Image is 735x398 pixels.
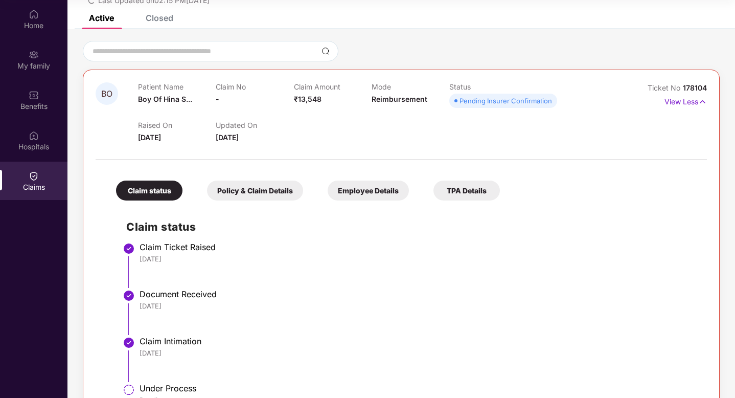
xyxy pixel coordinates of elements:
[460,96,552,106] div: Pending Insurer Confirmation
[372,95,427,103] span: Reimbursement
[138,133,161,142] span: [DATE]
[140,336,697,346] div: Claim Intimation
[216,133,239,142] span: [DATE]
[138,82,216,91] p: Patient Name
[140,289,697,299] div: Document Received
[433,181,500,201] div: TPA Details
[123,337,135,349] img: svg+xml;base64,PHN2ZyBpZD0iU3RlcC1Eb25lLTMyeDMyIiB4bWxucz0iaHR0cDovL3d3dy53My5vcmcvMjAwMC9zdmciIH...
[321,47,330,55] img: svg+xml;base64,PHN2ZyBpZD0iU2VhcmNoLTMyeDMyIiB4bWxucz0iaHR0cDovL3d3dy53My5vcmcvMjAwMC9zdmciIHdpZH...
[146,13,173,23] div: Closed
[294,82,372,91] p: Claim Amount
[29,130,39,141] img: svg+xml;base64,PHN2ZyBpZD0iSG9zcGl0YWxzIiB4bWxucz0iaHR0cDovL3d3dy53My5vcmcvMjAwMC9zdmciIHdpZHRoPS...
[123,384,135,396] img: svg+xml;base64,PHN2ZyBpZD0iU3RlcC1QZW5kaW5nLTMyeDMyIiB4bWxucz0iaHR0cDovL3d3dy53My5vcmcvMjAwMC9zdm...
[140,301,697,311] div: [DATE]
[683,83,707,92] span: 178104
[101,90,112,98] span: BO
[29,50,39,60] img: svg+xml;base64,PHN2ZyB3aWR0aD0iMjAiIGhlaWdodD0iMjAiIHZpZXdCb3g9IjAgMCAyMCAyMCIgZmlsbD0ibm9uZSIgeG...
[664,94,707,107] p: View Less
[123,242,135,255] img: svg+xml;base64,PHN2ZyBpZD0iU3RlcC1Eb25lLTMyeDMyIiB4bWxucz0iaHR0cDovL3d3dy53My5vcmcvMjAwMC9zdmciIH...
[126,218,697,235] h2: Claim status
[29,171,39,181] img: svg+xml;base64,PHN2ZyBpZD0iQ2xhaW0iIHhtbG5zPSJodHRwOi8vd3d3LnczLm9yZy8yMDAwL3N2ZyIgd2lkdGg9IjIwIi...
[372,82,449,91] p: Mode
[140,242,697,252] div: Claim Ticket Raised
[207,181,303,201] div: Policy & Claim Details
[648,83,683,92] span: Ticket No
[29,90,39,100] img: svg+xml;base64,PHN2ZyBpZD0iQmVuZWZpdHMiIHhtbG5zPSJodHRwOi8vd3d3LnczLm9yZy8yMDAwL3N2ZyIgd2lkdGg9Ij...
[216,82,293,91] p: Claim No
[449,82,527,91] p: Status
[89,13,114,23] div: Active
[140,348,697,358] div: [DATE]
[328,181,409,201] div: Employee Details
[140,383,697,393] div: Under Process
[216,121,293,129] p: Updated On
[29,9,39,19] img: svg+xml;base64,PHN2ZyBpZD0iSG9tZSIgeG1sbnM9Imh0dHA6Ly93d3cudzMub3JnLzIwMDAvc3ZnIiB3aWR0aD0iMjAiIG...
[294,95,321,103] span: ₹13,548
[138,95,192,103] span: Boy Of Hina S...
[116,181,182,201] div: Claim status
[216,95,219,103] span: -
[140,254,697,263] div: [DATE]
[698,96,707,107] img: svg+xml;base64,PHN2ZyB4bWxucz0iaHR0cDovL3d3dy53My5vcmcvMjAwMC9zdmciIHdpZHRoPSIxNyIgaGVpZ2h0PSIxNy...
[123,290,135,302] img: svg+xml;base64,PHN2ZyBpZD0iU3RlcC1Eb25lLTMyeDMyIiB4bWxucz0iaHR0cDovL3d3dy53My5vcmcvMjAwMC9zdmciIH...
